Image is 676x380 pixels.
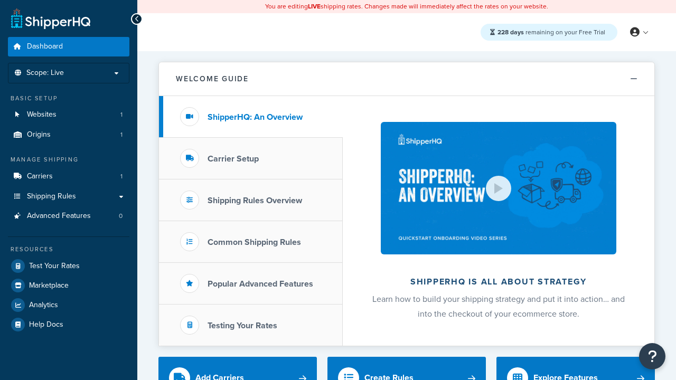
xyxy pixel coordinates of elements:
[8,245,129,254] div: Resources
[208,112,303,122] h3: ShipperHQ: An Overview
[27,110,57,119] span: Websites
[120,130,123,139] span: 1
[8,256,129,275] a: Test Your Rates
[639,343,665,369] button: Open Resource Center
[27,130,51,139] span: Origins
[208,237,301,247] h3: Common Shipping Rules
[159,62,654,96] button: Welcome Guide
[8,94,129,103] div: Basic Setup
[372,293,625,320] span: Learn how to build your shipping strategy and put it into action… and into the checkout of your e...
[8,167,129,186] li: Carriers
[8,187,129,206] a: Shipping Rules
[29,320,63,329] span: Help Docs
[371,277,626,287] h2: ShipperHQ is all about strategy
[8,105,129,125] a: Websites1
[8,125,129,145] li: Origins
[29,301,58,310] span: Analytics
[8,276,129,295] a: Marketplace
[27,212,91,221] span: Advanced Features
[26,69,64,78] span: Scope: Live
[381,122,616,254] img: ShipperHQ is all about strategy
[497,27,605,37] span: remaining on your Free Trial
[29,281,69,290] span: Marketplace
[8,155,129,164] div: Manage Shipping
[120,172,123,181] span: 1
[8,167,129,186] a: Carriers1
[208,154,259,164] h3: Carrier Setup
[8,105,129,125] li: Websites
[119,212,123,221] span: 0
[208,196,302,205] h3: Shipping Rules Overview
[8,125,129,145] a: Origins1
[27,42,63,51] span: Dashboard
[8,206,129,226] a: Advanced Features0
[8,296,129,315] a: Analytics
[8,206,129,226] li: Advanced Features
[27,172,53,181] span: Carriers
[27,192,76,201] span: Shipping Rules
[8,315,129,334] a: Help Docs
[120,110,123,119] span: 1
[208,321,277,330] h3: Testing Your Rates
[8,37,129,56] a: Dashboard
[497,27,524,37] strong: 228 days
[29,262,80,271] span: Test Your Rates
[308,2,321,11] b: LIVE
[208,279,313,289] h3: Popular Advanced Features
[176,75,249,83] h2: Welcome Guide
